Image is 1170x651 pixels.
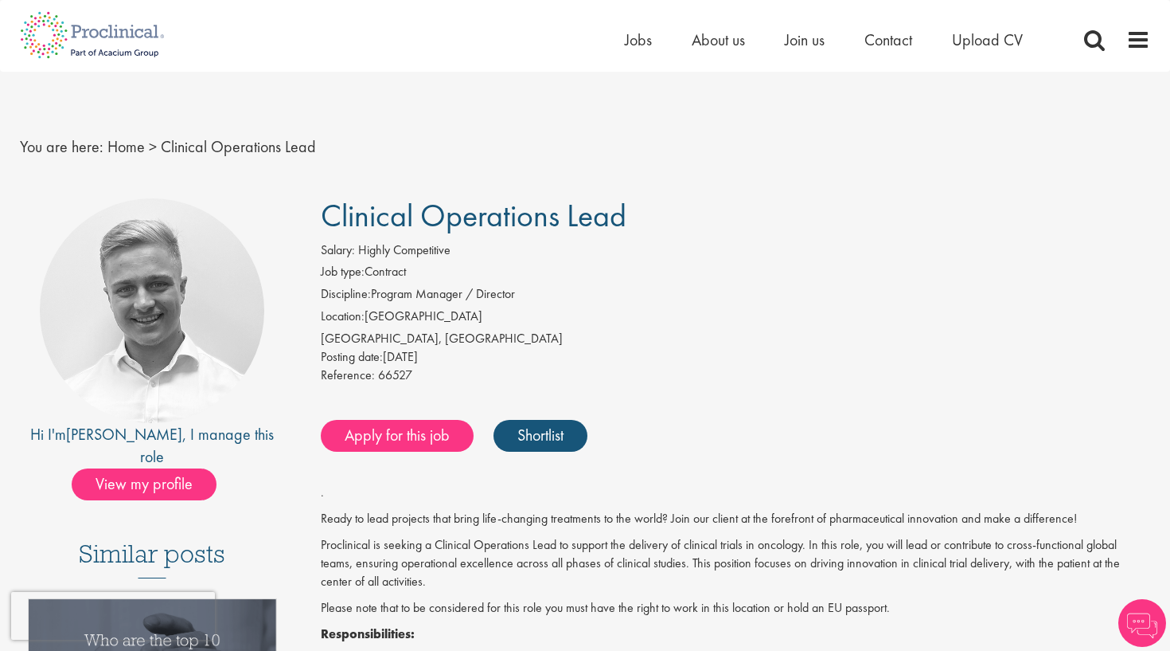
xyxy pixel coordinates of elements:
p: Ready to lead projects that bring life-changing treatments to the world? Join our client at the f... [321,510,1151,528]
span: You are here: [20,136,103,157]
p: Proclinical is seeking a Clinical Operations Lead to support the delivery of clinical trials in o... [321,536,1151,591]
strong: Responsibilities: [321,626,415,642]
a: Upload CV [952,29,1023,50]
a: Apply for this job [321,420,474,452]
span: Posting date: [321,348,383,365]
iframe: reCAPTCHA [11,592,215,640]
span: Clinical Operations Lead [321,195,626,236]
label: Salary: [321,241,355,260]
label: Discipline: [321,285,371,304]
label: Job type: [321,263,365,281]
a: About us [692,29,745,50]
span: Clinical Operations Lead [161,136,316,157]
a: Jobs [625,29,652,50]
span: Highly Competitive [358,241,450,258]
label: Location: [321,308,365,326]
img: imeage of recruiter Joshua Bye [40,198,264,423]
img: Chatbot [1118,599,1166,647]
a: [PERSON_NAME] [66,424,182,445]
li: Contract [321,263,1151,285]
a: View my profile [72,472,232,492]
span: 66527 [378,367,412,383]
li: [GEOGRAPHIC_DATA] [321,308,1151,330]
a: breadcrumb link [107,136,145,157]
p: Please note that to be considered for this role you must have the right to work in this location ... [321,599,1151,618]
span: View my profile [72,469,216,500]
a: Contact [864,29,912,50]
span: > [149,136,157,157]
p: . [321,484,1151,502]
div: Hi I'm , I manage this role [20,423,285,469]
li: Program Manager / Director [321,285,1151,308]
a: Shortlist [493,420,587,452]
div: [GEOGRAPHIC_DATA], [GEOGRAPHIC_DATA] [321,330,1151,348]
a: Join us [785,29,825,50]
label: Reference: [321,367,375,385]
h3: Similar posts [79,540,225,578]
div: [DATE] [321,348,1151,367]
